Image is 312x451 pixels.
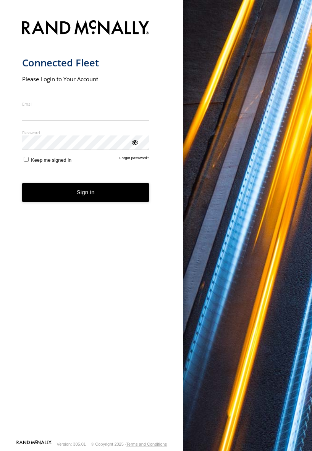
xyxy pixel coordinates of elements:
[24,157,29,162] input: Keep me signed in
[16,440,52,448] a: Visit our Website
[22,56,149,69] h1: Connected Fleet
[131,138,138,146] div: ViewPassword
[22,183,149,202] button: Sign in
[91,442,167,446] div: © Copyright 2025 -
[57,442,86,446] div: Version: 305.01
[126,442,167,446] a: Terms and Conditions
[120,156,149,163] a: Forgot password?
[22,130,149,135] label: Password
[22,19,149,38] img: Rand McNally
[31,157,71,163] span: Keep me signed in
[22,75,149,83] h2: Please Login to Your Account
[22,16,162,440] form: main
[22,101,149,107] label: Email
